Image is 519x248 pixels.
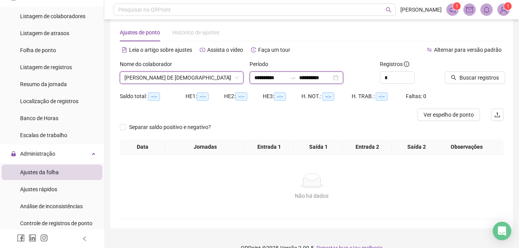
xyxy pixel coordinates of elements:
[507,3,509,9] span: 1
[445,71,505,84] button: Buscar registros
[200,47,205,53] span: youtube
[129,192,494,200] div: Não há dados
[120,92,185,101] div: Saldo total:
[451,75,456,80] span: search
[322,92,334,101] span: --:--
[453,2,461,10] sup: 1
[245,139,294,155] th: Entrada 1
[301,92,352,101] div: H. NOT.:
[20,13,85,19] span: Listagem de colaboradores
[483,6,490,13] span: bell
[343,139,392,155] th: Entrada 2
[235,92,247,101] span: --:--
[20,64,72,70] span: Listagem de registros
[124,72,239,83] span: ROSEMARY DAS NEVES DE JESUS
[29,234,36,242] span: linkedin
[172,28,220,37] div: Histórico de ajustes
[438,143,495,151] span: Observações
[493,222,511,240] div: Open Intercom Messenger
[456,3,458,9] span: 1
[400,5,442,14] span: [PERSON_NAME]
[40,234,48,242] span: instagram
[11,151,16,156] span: lock
[120,139,165,155] th: Data
[434,47,502,53] span: Alternar para versão padrão
[263,92,301,101] div: HE 3:
[352,92,406,101] div: H. TRAB.:
[20,220,92,226] span: Controle de registros de ponto
[122,47,127,53] span: file-text
[274,92,286,101] span: --:--
[20,30,69,36] span: Listagem de atrasos
[504,2,512,10] sup: Atualize o seu contato no menu Meus Dados
[250,60,273,68] label: Período
[197,92,209,101] span: --:--
[466,6,473,13] span: mail
[120,28,160,37] div: Ajustes de ponto
[459,73,499,82] span: Buscar registros
[424,110,474,119] span: Ver espelho de ponto
[290,75,296,81] span: to
[20,169,59,175] span: Ajustes da folha
[227,75,231,80] span: filter
[129,47,192,53] span: Leia o artigo sobre ajustes
[258,47,290,53] span: Faça um tour
[20,81,67,87] span: Resumo da jornada
[20,186,57,192] span: Ajustes rápidos
[290,75,296,81] span: swap-right
[20,47,56,53] span: Folha de ponto
[20,115,58,121] span: Banco de Horas
[386,7,391,13] span: search
[251,47,256,53] span: history
[404,61,409,67] span: info-circle
[20,98,78,104] span: Localização de registros
[20,132,67,138] span: Escalas de trabalho
[120,60,177,68] label: Nome do colaborador
[17,234,25,242] span: facebook
[185,92,224,101] div: HE 1:
[380,60,409,68] span: Registros
[498,4,509,15] img: 58833
[126,123,214,131] span: Separar saldo positivo e negativo?
[406,93,426,99] span: Faltas: 0
[165,139,245,155] th: Jornadas
[20,151,55,157] span: Administração
[224,92,263,101] div: HE 2:
[20,203,83,209] span: Análise de inconsistências
[427,47,432,53] span: swap
[207,47,243,53] span: Assista o vídeo
[294,139,343,155] th: Saída 1
[148,92,160,101] span: --:--
[435,139,498,155] th: Observações
[376,92,388,101] span: --:--
[417,109,480,121] button: Ver espelho de ponto
[494,112,500,118] span: upload
[392,139,441,155] th: Saída 2
[82,236,87,241] span: left
[449,6,456,13] span: notification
